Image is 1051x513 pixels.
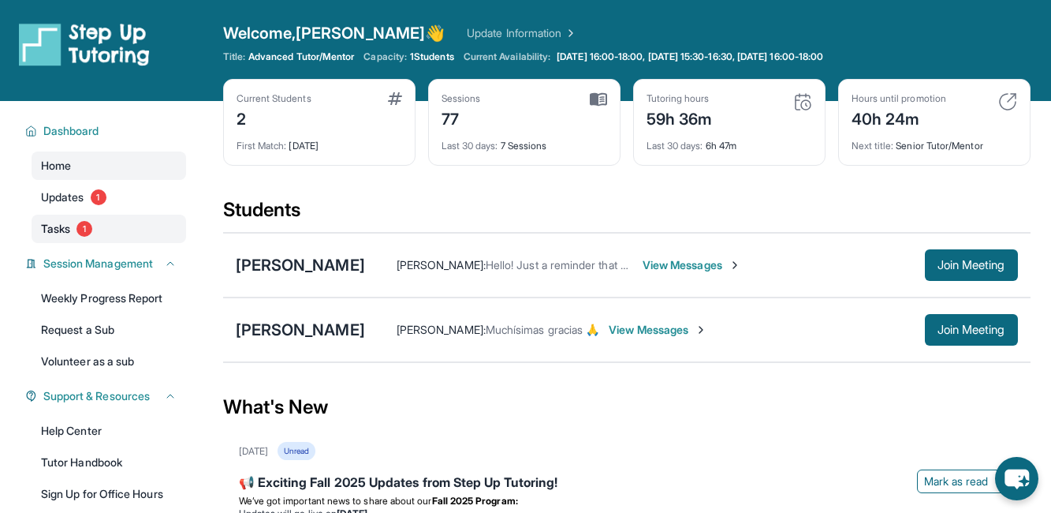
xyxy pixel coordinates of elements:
[32,152,186,180] a: Home
[237,130,402,152] div: [DATE]
[486,323,599,336] span: Muchísimas gracias 🙏
[998,92,1017,111] img: card
[442,130,607,152] div: 7 Sessions
[239,445,268,458] div: [DATE]
[32,448,186,477] a: Tutor Handbook
[223,197,1031,232] div: Students
[643,257,741,273] span: View Messages
[486,258,785,271] span: Hello! Just a reminder that our session is [DATE] at 5:00PM!
[647,92,713,105] div: Tutoring hours
[561,25,577,41] img: Chevron Right
[590,92,607,107] img: card
[410,51,454,63] span: 1 Students
[609,322,707,338] span: View Messages
[924,474,989,489] span: Mark as read
[432,495,518,507] strong: Fall 2025 Program:
[32,284,186,313] a: Weekly Progress Report
[464,51,550,63] span: Current Availability:
[925,249,1018,281] button: Join Meeting
[43,388,150,404] span: Support & Resources
[557,51,823,63] span: [DATE] 16:00-18:00, [DATE] 15:30-16:30, [DATE] 16:00-18:00
[442,92,481,105] div: Sessions
[647,105,713,130] div: 59h 36m
[937,260,1005,270] span: Join Meeting
[397,258,486,271] span: [PERSON_NAME] :
[223,22,445,44] span: Welcome, [PERSON_NAME] 👋
[793,92,812,111] img: card
[397,323,486,336] span: [PERSON_NAME] :
[37,388,177,404] button: Support & Resources
[852,105,946,130] div: 40h 24m
[236,319,365,341] div: [PERSON_NAME]
[19,22,150,66] img: logo
[925,314,1018,346] button: Join Meeting
[32,417,186,445] a: Help Center
[76,221,92,237] span: 1
[41,221,70,237] span: Tasks
[647,130,812,152] div: 6h 47m
[467,25,577,41] a: Update Information
[248,51,354,63] span: Advanced Tutor/Mentor
[239,495,432,507] span: We’ve got important news to share about our
[237,105,311,130] div: 2
[32,183,186,212] a: Updates1
[917,470,1015,493] button: Mark as read
[553,51,826,63] a: [DATE] 16:00-18:00, [DATE] 15:30-16:30, [DATE] 16:00-18:00
[937,325,1005,335] span: Join Meeting
[442,140,498,152] span: Last 30 days :
[43,123,99,139] span: Dashboard
[32,480,186,508] a: Sign Up for Office Hours
[237,92,311,105] div: Current Students
[647,140,703,152] span: Last 30 days :
[223,373,1031,442] div: What's New
[43,256,153,271] span: Session Management
[37,123,177,139] button: Dashboard
[852,140,894,152] span: Next title :
[442,105,481,130] div: 77
[32,215,186,243] a: Tasks1
[278,442,315,460] div: Unread
[852,130,1017,152] div: Senior Tutor/Mentor
[237,140,287,152] span: First Match :
[729,259,741,271] img: Chevron-Right
[37,256,177,271] button: Session Management
[695,324,707,336] img: Chevron-Right
[91,189,106,205] span: 1
[363,51,407,63] span: Capacity:
[852,92,946,105] div: Hours until promotion
[41,158,71,174] span: Home
[239,473,1015,495] div: 📢 Exciting Fall 2025 Updates from Step Up Tutoring!
[388,92,402,105] img: card
[995,457,1038,500] button: chat-button
[32,347,186,376] a: Volunteer as a sub
[236,254,365,276] div: [PERSON_NAME]
[32,316,186,344] a: Request a Sub
[223,51,245,63] span: Title:
[41,189,84,205] span: Updates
